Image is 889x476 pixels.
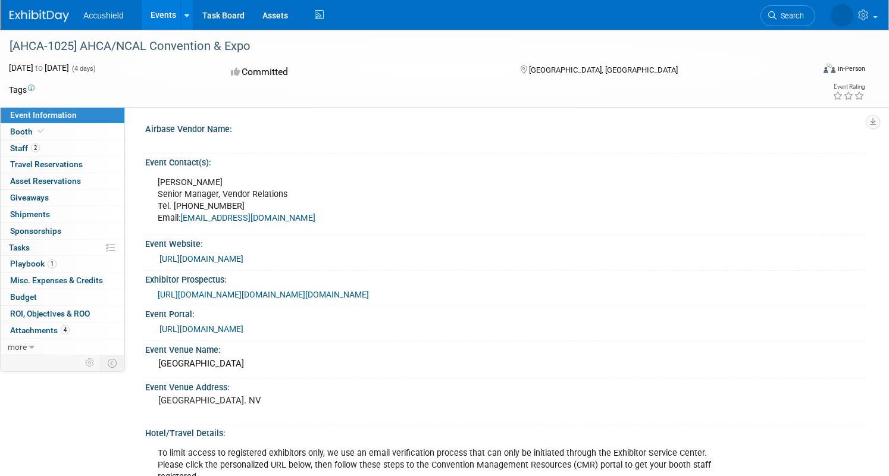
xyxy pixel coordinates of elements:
div: Committed [227,62,501,83]
span: ROI, Objectives & ROO [10,309,90,318]
span: [GEOGRAPHIC_DATA], [GEOGRAPHIC_DATA] [529,65,678,74]
span: [DATE] [DATE] [9,63,69,73]
span: Staff [10,143,40,153]
img: Format-Inperson.png [824,64,835,73]
div: Event Venue Address: [145,378,865,393]
div: Event Contact(s): [145,154,865,168]
div: Hotel/Travel Details: [145,424,865,439]
a: more [1,339,124,355]
span: Budget [10,292,37,302]
span: 1 [48,259,57,268]
span: Giveaways [10,193,49,202]
span: 2 [31,143,40,152]
div: In-Person [837,64,865,73]
a: Shipments [1,206,124,223]
div: Event Venue Name: [145,341,865,356]
a: Budget [1,289,124,305]
a: Giveaways [1,190,124,206]
span: Search [777,11,804,20]
span: Event Information [10,110,77,120]
a: [URL][DOMAIN_NAME][DOMAIN_NAME][DOMAIN_NAME] [158,290,369,299]
a: Sponsorships [1,223,124,239]
span: more [8,342,27,352]
div: [AHCA-1025] AHCA/NCAL Convention & Expo [5,36,793,57]
span: 4 [61,325,70,334]
a: Travel Reservations [1,156,124,173]
img: ExhibitDay [10,10,69,22]
a: Asset Reservations [1,173,124,189]
span: Sponsorships [10,226,61,236]
pre: [GEOGRAPHIC_DATA]. NV [158,395,432,406]
div: Airbase Vendor Name: [145,120,865,135]
span: Tasks [9,243,30,252]
span: to [33,63,45,73]
div: Event Website: [145,235,865,250]
span: (4 days) [71,65,96,73]
div: [GEOGRAPHIC_DATA] [154,355,856,373]
div: Event Portal: [145,305,865,320]
td: Toggle Event Tabs [101,355,125,371]
div: Event Rating [832,84,865,90]
a: Booth [1,124,124,140]
span: Booth [10,127,46,136]
span: Accushield [83,11,124,20]
a: Playbook1 [1,256,124,272]
td: Tags [9,84,35,96]
div: [PERSON_NAME] Senior Manager, Vendor Relations Tel. [PHONE_NUMBER] Email: [149,171,726,230]
a: [URL][DOMAIN_NAME] [159,254,243,264]
a: Attachments4 [1,322,124,339]
span: Misc. Expenses & Credits [10,275,103,285]
span: Playbook [10,259,57,268]
span: Asset Reservations [10,176,81,186]
span: Shipments [10,209,50,219]
span: Attachments [10,325,70,335]
a: [EMAIL_ADDRESS][DOMAIN_NAME] [180,213,315,223]
td: Personalize Event Tab Strip [80,355,101,371]
a: Search [760,5,815,26]
a: Tasks [1,240,124,256]
i: Booth reservation complete [38,128,44,134]
span: Travel Reservations [10,159,83,169]
a: Event Information [1,107,124,123]
a: ROI, Objectives & ROO [1,306,124,322]
img: Rose Easto [831,4,853,27]
a: Staff2 [1,140,124,156]
div: Event Format [737,62,865,80]
a: [URL][DOMAIN_NAME] [159,324,243,334]
a: Misc. Expenses & Credits [1,273,124,289]
div: Exhibitor Prospectus: [145,271,865,286]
